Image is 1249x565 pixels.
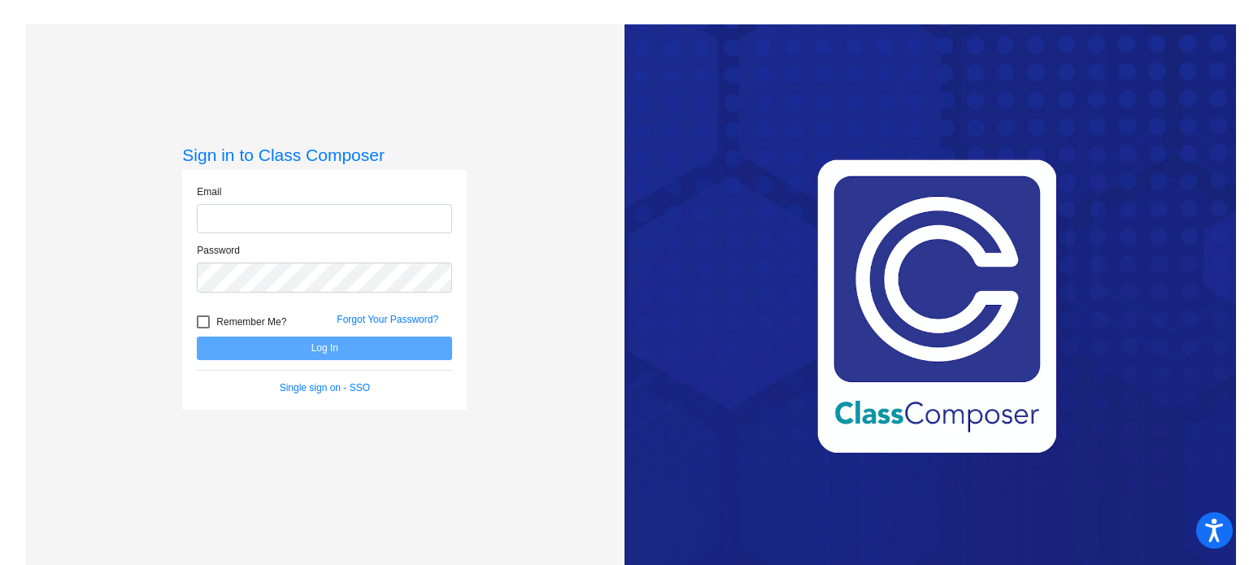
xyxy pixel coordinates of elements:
[216,312,286,332] span: Remember Me?
[197,185,221,199] label: Email
[182,145,467,165] h3: Sign in to Class Composer
[197,337,452,360] button: Log In
[197,243,240,258] label: Password
[337,314,438,325] a: Forgot Your Password?
[280,382,370,393] a: Single sign on - SSO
